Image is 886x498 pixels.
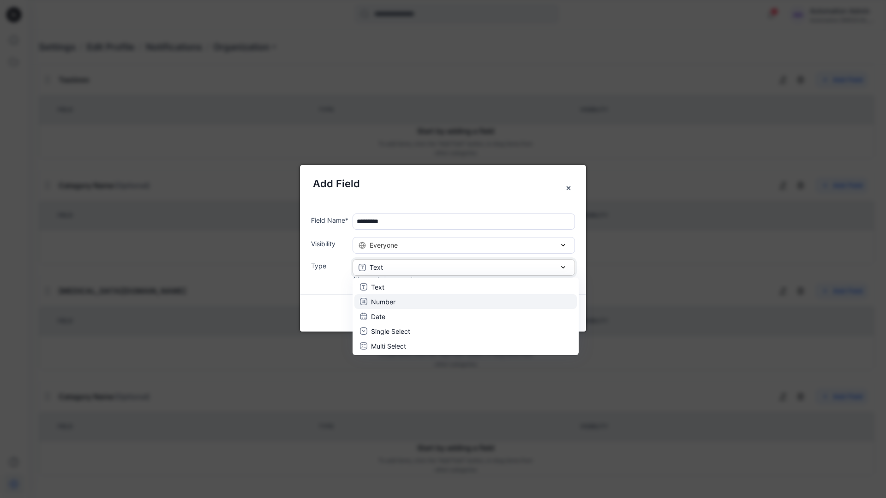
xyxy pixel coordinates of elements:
[560,180,577,196] button: Close
[370,262,383,272] p: Text
[311,239,349,249] label: Visibility
[353,237,575,254] button: Everyone
[311,261,349,271] label: Type
[371,311,385,321] p: Date
[313,176,573,191] h5: Add Field
[311,215,349,225] label: Field Name
[371,282,384,291] p: Text
[371,341,406,350] p: Multi Select
[371,296,395,306] p: Number
[353,275,575,283] div: Allows entering any value
[371,326,410,336] p: Single Select
[353,259,575,276] button: Text
[370,240,398,250] span: Everyone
